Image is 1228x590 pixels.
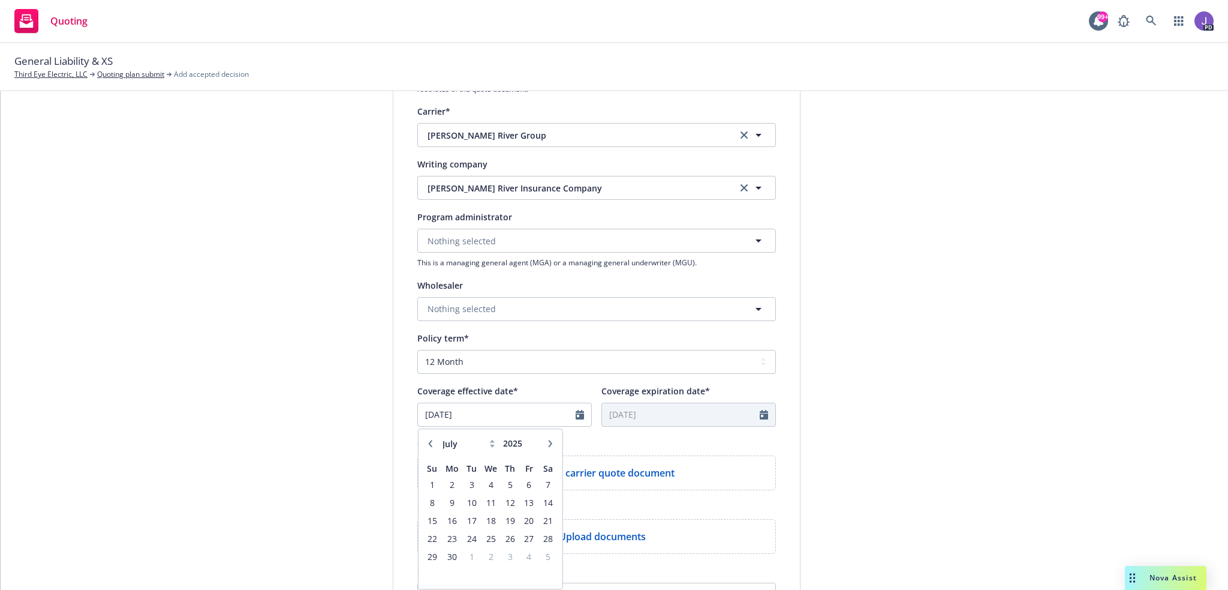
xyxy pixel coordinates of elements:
[502,477,518,492] span: 5
[423,530,441,548] td: 22
[1125,566,1206,590] button: Nova Assist
[737,181,751,195] a: clear selection
[428,303,496,315] span: Nothing selected
[521,549,537,564] span: 4
[540,513,556,528] span: 21
[482,549,499,564] span: 2
[442,566,462,584] td: empty-day-cell
[501,530,519,548] td: 26
[481,566,501,584] td: empty-day-cell
[417,333,469,344] span: Policy term*
[521,531,537,546] span: 27
[521,513,537,528] span: 20
[417,158,487,170] span: Writing company
[174,69,249,80] span: Add accepted decision
[424,531,440,546] span: 22
[538,494,557,512] td: 14
[423,512,441,530] td: 15
[417,385,518,397] span: Coverage effective date*
[520,476,538,494] td: 6
[463,531,480,546] span: 24
[538,530,557,548] td: 28
[501,566,519,584] td: empty-day-cell
[14,53,113,69] span: General Liability & XS
[502,495,518,510] span: 12
[417,123,776,147] button: [PERSON_NAME] River Groupclear selection
[428,235,496,247] span: Nothing selected
[543,463,553,474] span: Sa
[442,476,462,494] td: 2
[481,494,501,512] td: 11
[1112,9,1136,33] a: Report a Bug
[466,463,477,474] span: Tu
[423,548,441,566] td: 29
[442,548,462,566] td: 30
[424,513,440,528] span: 15
[97,69,164,80] a: Quoting plan submit
[417,297,776,321] button: Nothing selected
[521,495,537,510] span: 13
[576,410,584,420] svg: Calendar
[443,495,461,510] span: 9
[1097,11,1108,22] div: 99+
[417,456,776,490] div: Upload carrier quote document
[1139,9,1163,33] a: Search
[442,494,462,512] td: 9
[442,512,462,530] td: 16
[462,548,481,566] td: 1
[505,463,515,474] span: Th
[521,477,537,492] span: 6
[501,494,519,512] td: 12
[760,410,768,420] svg: Calendar
[482,531,499,546] span: 25
[501,512,519,530] td: 19
[443,513,461,528] span: 16
[602,403,760,426] input: MM/DD/YYYY
[417,257,776,268] span: This is a managing general agent (MGA) or a managing general underwriter (MGU).
[540,549,556,564] span: 5
[417,211,512,223] span: Program administrator
[520,530,538,548] td: 27
[1125,566,1140,590] div: Drag to move
[417,176,776,200] button: [PERSON_NAME] River Insurance Companyclear selection
[482,513,499,528] span: 18
[423,566,441,584] td: empty-day-cell
[424,549,440,564] span: 29
[462,566,481,584] td: empty-day-cell
[538,566,557,584] td: empty-day-cell
[481,530,501,548] td: 25
[502,513,518,528] span: 19
[1149,573,1197,583] span: Nova Assist
[462,512,481,530] td: 17
[520,512,538,530] td: 20
[501,548,519,566] td: 3
[462,494,481,512] td: 10
[443,531,461,546] span: 23
[463,477,480,492] span: 3
[1194,11,1214,31] img: photo
[428,182,719,194] span: [PERSON_NAME] River Insurance Company
[443,549,461,564] span: 30
[520,566,538,584] td: empty-day-cell
[502,549,518,564] span: 3
[424,495,440,510] span: 8
[501,476,519,494] td: 5
[463,495,480,510] span: 10
[446,463,459,474] span: Mo
[482,477,499,492] span: 4
[50,16,88,26] span: Quoting
[538,476,557,494] td: 7
[424,477,440,492] span: 1
[463,549,480,564] span: 1
[502,531,518,546] span: 26
[418,403,576,426] input: MM/DD/YYYY
[481,512,501,530] td: 18
[417,229,776,253] button: Nothing selected
[540,531,556,546] span: 28
[520,548,538,566] td: 4
[481,548,501,566] td: 2
[482,495,499,510] span: 11
[601,385,710,397] span: Coverage expiration date*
